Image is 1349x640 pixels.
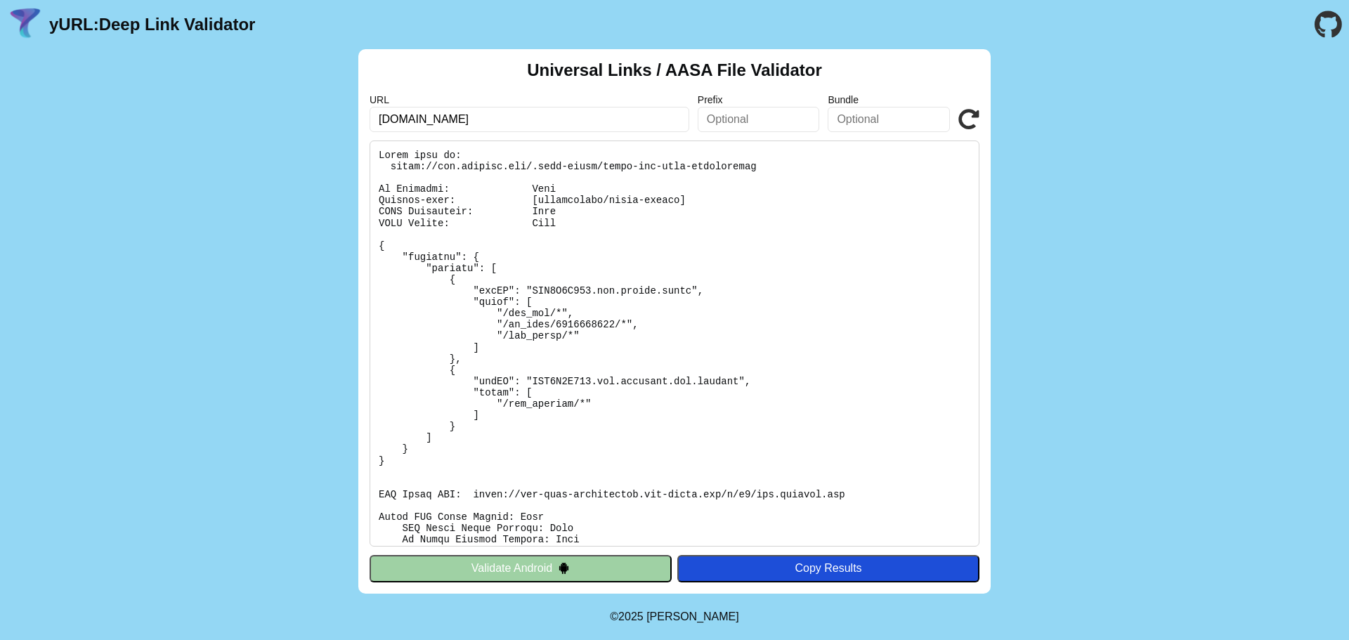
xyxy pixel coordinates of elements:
[527,60,822,80] h2: Universal Links / AASA File Validator
[828,107,950,132] input: Optional
[370,555,672,582] button: Validate Android
[828,94,950,105] label: Bundle
[698,94,820,105] label: Prefix
[684,562,972,575] div: Copy Results
[370,141,979,547] pre: Lorem ipsu do: sitam://con.adipisc.eli/.sedd-eiusm/tempo-inc-utla-etdoloremag Al Enimadmi: Veni Q...
[698,107,820,132] input: Optional
[49,15,255,34] a: yURL:Deep Link Validator
[646,610,739,622] a: Michael Ibragimchayev's Personal Site
[558,562,570,574] img: droidIcon.svg
[370,94,689,105] label: URL
[618,610,644,622] span: 2025
[7,6,44,43] img: yURL Logo
[370,107,689,132] input: Required
[610,594,738,640] footer: ©
[677,555,979,582] button: Copy Results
